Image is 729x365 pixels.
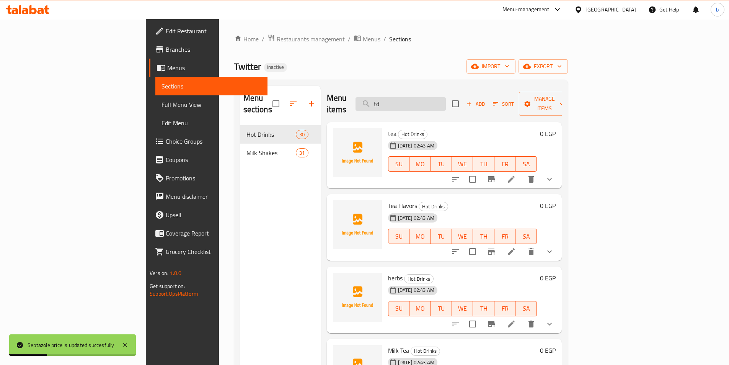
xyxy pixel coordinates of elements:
span: MO [413,303,427,314]
span: [DATE] 02:43 AM [395,142,437,149]
button: Add section [302,95,321,113]
div: Menu-management [502,5,550,14]
button: show more [540,315,559,333]
h6: 0 EGP [540,345,556,356]
span: Select to update [465,171,481,187]
span: Edit Menu [161,118,261,128]
span: Sort [493,100,514,108]
span: tea [388,128,396,139]
img: Tea Flavors [333,200,382,249]
a: Full Menu View [155,95,267,114]
div: [GEOGRAPHIC_DATA] [585,5,636,14]
span: Add item [463,98,488,110]
a: Branches [149,40,267,59]
span: Select section [447,96,463,112]
button: TH [473,301,494,316]
span: Menu disclaimer [166,192,261,201]
span: Menus [167,63,261,72]
button: delete [522,170,540,188]
span: SA [519,231,533,242]
button: MO [409,301,431,316]
span: Milk Tea [388,345,409,356]
button: import [466,59,515,74]
span: Coupons [166,155,261,164]
span: Edit Restaurant [166,26,261,36]
a: Edit menu item [507,319,516,329]
span: Inactive [264,64,287,70]
span: SU [391,303,406,314]
svg: Show Choices [545,319,554,329]
span: TH [476,231,491,242]
a: Menus [354,34,380,44]
nav: breadcrumb [234,34,568,44]
span: b [716,5,719,14]
span: MO [413,231,427,242]
span: SU [391,231,406,242]
button: TH [473,156,494,172]
button: sort-choices [446,170,465,188]
span: MO [413,159,427,170]
button: TH [473,229,494,244]
svg: Show Choices [545,175,554,184]
span: Manage items [525,94,564,113]
span: Upsell [166,210,261,219]
a: Promotions [149,169,267,187]
h6: 0 EGP [540,273,556,283]
li: / [383,34,386,44]
a: Coupons [149,151,267,169]
button: SA [515,301,537,316]
button: WE [452,301,473,316]
a: Edit menu item [507,247,516,256]
span: Promotions [166,173,261,183]
svg: Show Choices [545,247,554,256]
a: Restaurants management [267,34,345,44]
span: FR [497,159,512,170]
span: Sections [161,82,261,91]
button: sort-choices [446,242,465,261]
a: Menu disclaimer [149,187,267,206]
h6: 0 EGP [540,200,556,211]
span: Milk Shakes [246,148,296,157]
span: Coverage Report [166,229,261,238]
span: WE [455,231,470,242]
span: Full Menu View [161,100,261,109]
span: FR [497,303,512,314]
button: Branch-specific-item [482,315,501,333]
span: Hot Drinks [404,275,433,283]
span: Select to update [465,316,481,332]
button: TU [431,301,452,316]
button: show more [540,170,559,188]
span: Restaurants management [277,34,345,44]
button: SU [388,229,409,244]
span: TU [434,231,449,242]
span: Sort items [488,98,519,110]
button: delete [522,242,540,261]
div: items [296,148,308,157]
span: 1.0.0 [170,268,181,278]
button: Manage items [519,92,570,116]
a: Edit Menu [155,114,267,132]
button: MO [409,156,431,172]
span: Select to update [465,244,481,260]
span: 31 [296,149,308,157]
h6: 0 EGP [540,128,556,139]
a: Coverage Report [149,224,267,242]
span: Add [465,100,486,108]
div: Hot Drinks30 [240,125,321,144]
nav: Menu sections [240,122,321,165]
div: items [296,130,308,139]
button: sort-choices [446,315,465,333]
span: Choice Groups [166,137,261,146]
div: Hot Drinks [398,130,427,139]
img: tea [333,128,382,177]
span: Sections [389,34,411,44]
h2: Menu items [327,92,347,115]
button: export [519,59,568,74]
a: Grocery Checklist [149,242,267,261]
span: WE [455,303,470,314]
span: Hot Drinks [246,130,296,139]
button: MO [409,229,431,244]
span: TU [434,303,449,314]
div: Milk Shakes31 [240,144,321,162]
